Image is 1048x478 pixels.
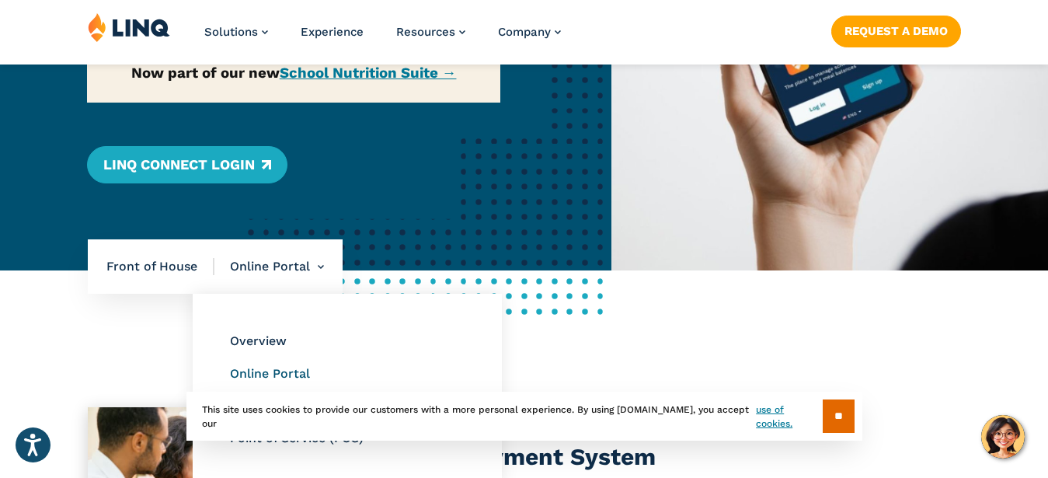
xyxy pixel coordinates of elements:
[396,25,465,39] a: Resources
[831,12,961,47] nav: Button Navigation
[230,333,287,348] a: Overview
[186,392,862,441] div: This site uses cookies to provide our customers with a more personal experience. By using [DOMAIN...
[831,16,961,47] a: Request a Demo
[88,12,170,42] img: LINQ | K‑12 Software
[301,25,364,39] a: Experience
[204,25,268,39] a: Solutions
[230,366,310,381] a: Online Portal
[131,65,457,82] strong: Now part of our new
[498,25,561,39] a: Company
[204,25,258,39] span: Solutions
[106,258,214,275] span: Front of House
[498,25,551,39] span: Company
[756,403,822,431] a: use of cookies.
[214,239,324,294] li: Online Portal
[981,415,1025,459] button: Hello, have a question? Let’s chat.
[396,25,455,39] span: Resources
[204,12,561,64] nav: Primary Navigation
[87,146,287,183] a: LINQ Connect Login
